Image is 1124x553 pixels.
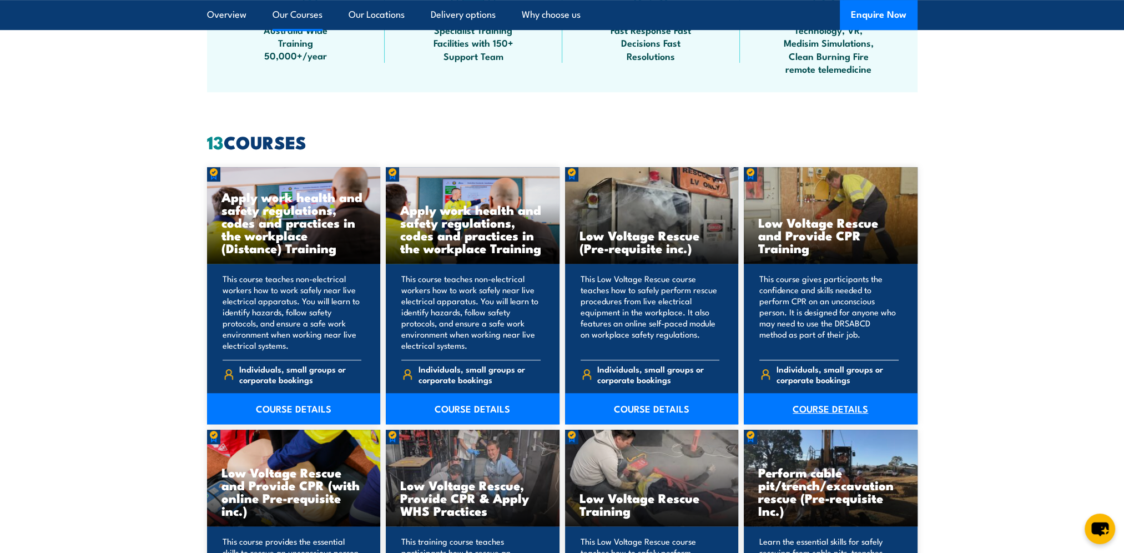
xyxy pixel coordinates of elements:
[239,364,361,385] span: Individuals, small groups or corporate bookings
[424,23,523,62] span: Specialist Training Facilities with 150+ Support Team
[221,190,366,254] h3: Apply work health and safety regulations, codes and practices in the workplace (Distance) Training
[207,134,918,149] h2: COURSES
[758,466,903,517] h3: Perform cable pit/trench/excavation rescue (Pre-requisite Inc.)
[400,479,545,517] h3: Low Voltage Rescue, Provide CPR & Apply WHS Practices
[581,273,720,351] p: This Low Voltage Rescue course teaches how to safely perform rescue procedures from live electric...
[400,203,545,254] h3: Apply work health and safety regulations, codes and practices in the workplace Training
[223,273,362,351] p: This course teaches non-electrical workers how to work safely near live electrical apparatus. You...
[246,23,346,62] span: Australia Wide Training 50,000+/year
[601,23,701,62] span: Fast Response Fast Decisions Fast Resolutions
[777,364,899,385] span: Individuals, small groups or corporate bookings
[744,393,918,424] a: COURSE DETAILS
[1085,514,1115,544] button: chat-button
[221,466,366,517] h3: Low Voltage Rescue and Provide CPR (with online Pre-requisite inc.)
[758,216,903,254] h3: Low Voltage Rescue and Provide CPR Training
[386,393,560,424] a: COURSE DETAILS
[207,128,224,155] strong: 13
[579,229,724,254] h3: Low Voltage Rescue (Pre-requisite inc.)
[207,393,381,424] a: COURSE DETAILS
[565,393,739,424] a: COURSE DETAILS
[597,364,719,385] span: Individuals, small groups or corporate bookings
[759,273,899,351] p: This course gives participants the confidence and skills needed to perform CPR on an unconscious ...
[419,364,541,385] span: Individuals, small groups or corporate bookings
[401,273,541,351] p: This course teaches non-electrical workers how to work safely near live electrical apparatus. You...
[579,491,724,517] h3: Low Voltage Rescue Training
[779,23,879,76] span: Technology, VR, Medisim Simulations, Clean Burning Fire remote telemedicine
